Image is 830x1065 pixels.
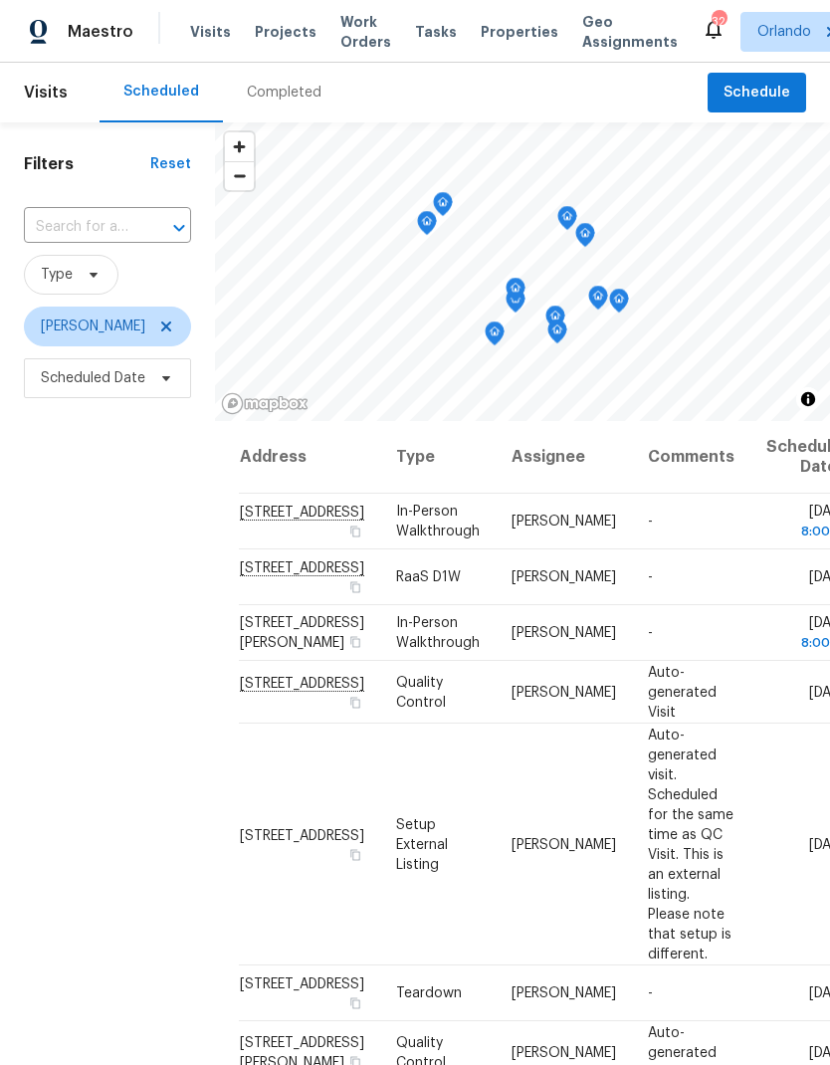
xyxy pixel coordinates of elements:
span: Toggle attribution [802,388,814,410]
span: RaaS D1W [396,570,461,584]
h1: Filters [24,154,150,174]
div: Map marker [588,286,608,317]
div: Map marker [417,211,437,242]
span: [PERSON_NAME] [41,317,145,336]
span: Zoom out [225,162,254,190]
div: Scheduled [123,82,199,102]
span: Geo Assignments [582,12,678,52]
span: [PERSON_NAME] [512,570,616,584]
span: Orlando [757,22,811,42]
span: Type [41,265,73,285]
div: Map marker [557,206,577,237]
span: Properties [481,22,558,42]
div: Map marker [433,192,453,223]
span: Schedule [724,81,790,106]
button: Toggle attribution [796,387,820,411]
button: Copy Address [346,633,364,651]
div: Map marker [547,319,567,350]
span: [PERSON_NAME] [512,685,616,699]
span: Work Orders [340,12,391,52]
span: [PERSON_NAME] [512,515,616,529]
button: Zoom in [225,132,254,161]
span: - [648,515,653,529]
button: Schedule [708,73,806,113]
div: Map marker [485,321,505,352]
span: Quality Control [396,675,446,709]
span: Visits [24,71,68,114]
span: [PERSON_NAME] [512,986,616,1000]
span: [STREET_ADDRESS] [240,828,364,842]
div: 32 [712,12,726,32]
span: [PERSON_NAME] [512,1045,616,1059]
span: In-Person Walkthrough [396,616,480,650]
div: Reset [150,154,191,174]
input: Search for an address... [24,212,135,243]
span: Setup External Listing [396,817,448,871]
span: [STREET_ADDRESS][PERSON_NAME] [240,616,364,650]
th: Address [239,421,380,494]
span: - [648,986,653,1000]
div: Map marker [575,223,595,254]
button: Copy Address [346,994,364,1012]
span: Tasks [415,25,457,39]
span: [PERSON_NAME] [512,626,616,640]
span: Scheduled Date [41,368,145,388]
div: Map marker [506,278,525,309]
button: Copy Address [346,845,364,863]
span: Auto-generated visit. Scheduled for the same time as QC Visit. This is an external listing. Pleas... [648,728,733,960]
div: Map marker [609,289,629,319]
a: Mapbox homepage [221,392,309,415]
span: [PERSON_NAME] [512,837,616,851]
span: [STREET_ADDRESS] [240,977,364,991]
th: Assignee [496,421,632,494]
span: - [648,626,653,640]
span: Visits [190,22,231,42]
button: Copy Address [346,578,364,596]
button: Copy Address [346,523,364,540]
div: Map marker [545,306,565,336]
button: Zoom out [225,161,254,190]
th: Type [380,421,496,494]
button: Open [165,214,193,242]
span: Auto-generated Visit [648,665,717,719]
span: Maestro [68,22,133,42]
span: Projects [255,22,316,42]
span: In-Person Walkthrough [396,505,480,538]
button: Copy Address [346,693,364,711]
span: - [648,570,653,584]
span: Teardown [396,986,462,1000]
th: Comments [632,421,750,494]
div: Completed [247,83,321,103]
